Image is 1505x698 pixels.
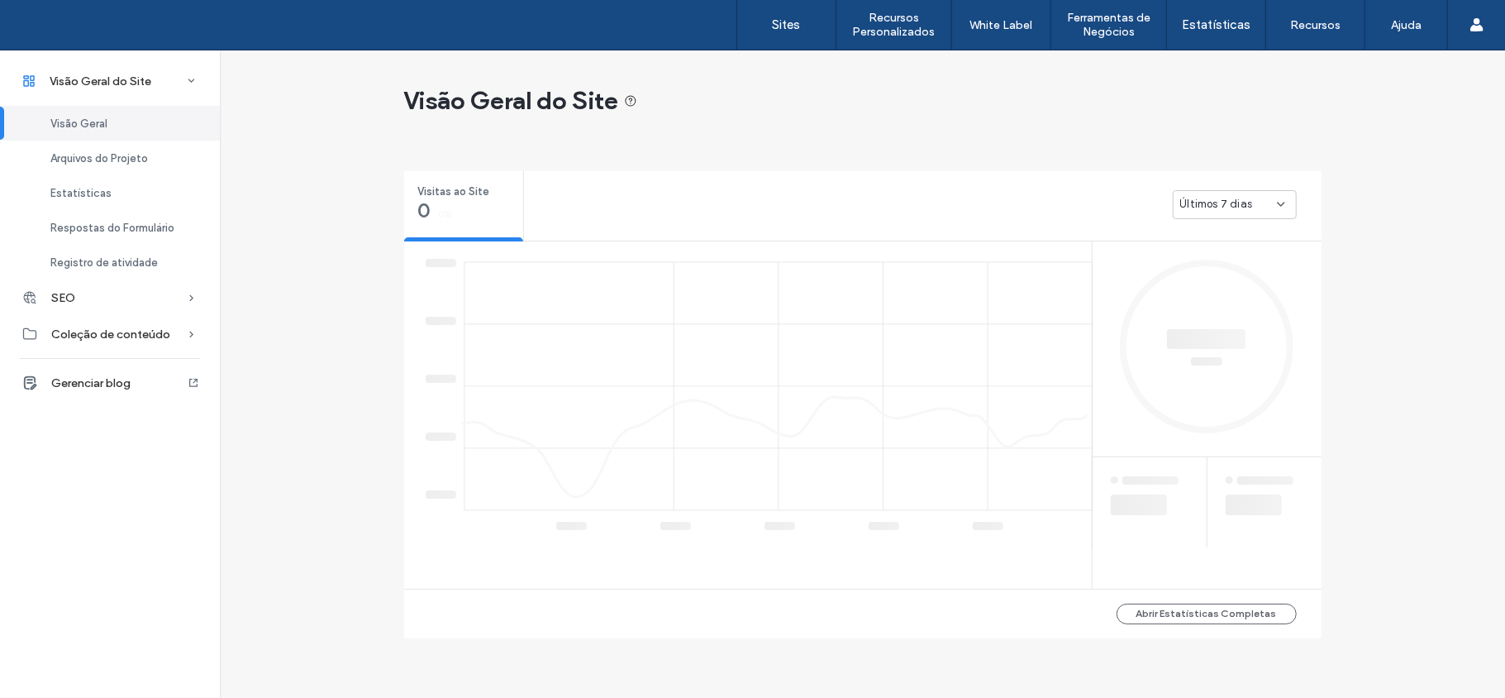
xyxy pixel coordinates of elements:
[418,203,431,219] span: 0
[1191,356,1222,369] div: ‌
[50,256,158,269] span: Registro de atividade
[51,327,170,342] span: Coleção de conteúdo
[1167,328,1245,349] div: ‌
[773,17,801,32] label: Sites
[869,522,899,530] span: ‌
[764,522,795,530] span: ‌
[1111,476,1118,488] div: ‌
[1111,495,1167,515] span: ‌
[426,316,442,341] div: ‌
[1191,357,1222,366] span: ‌
[426,259,456,267] span: ‌
[50,222,174,234] span: Respostas do Formulário
[50,152,148,165] span: Arquivos do Projeto
[426,258,442,283] div: ‌
[1180,196,1253,213] span: Últimos 7 dias
[418,184,498,200] span: Visitas ao Site
[1167,329,1245,349] span: ‌
[1237,476,1293,485] span: ‌
[1117,604,1297,624] button: Abrir Estatísticas Completas
[426,490,456,499] span: ‌
[1391,18,1422,32] label: Ajuda
[1226,495,1282,515] span: ‌
[36,12,79,26] span: Ajuda
[51,376,131,390] span: Gerenciar blog
[1226,476,1233,484] span: ‌
[970,18,1033,32] label: White Label
[50,74,151,88] span: Visão Geral do Site
[426,317,456,325] span: ‌
[438,206,453,222] span: 0%
[1226,476,1233,488] div: ‌
[50,117,107,130] span: Visão Geral
[660,522,691,530] span: ‌
[660,521,691,533] div: ‌
[556,522,587,530] span: ‌
[836,11,951,39] label: Recursos Personalizados
[1111,476,1118,484] span: ‌
[1122,476,1179,485] span: ‌
[1182,17,1250,32] label: Estatísticas
[51,291,75,305] span: SEO
[1051,11,1166,39] label: Ferramentas de Negócios
[973,522,1003,530] span: ‌
[426,490,442,514] div: ‌
[1290,18,1341,32] label: Recursos
[404,84,637,117] span: Visão Geral do Site
[426,375,456,383] span: ‌
[869,521,899,533] div: ‌
[426,374,442,399] div: ‌
[973,521,1003,533] div: ‌
[50,187,112,199] span: Estatísticas
[556,521,587,533] div: ‌
[426,432,442,457] div: ‌
[764,521,795,533] div: ‌
[426,433,456,441] span: ‌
